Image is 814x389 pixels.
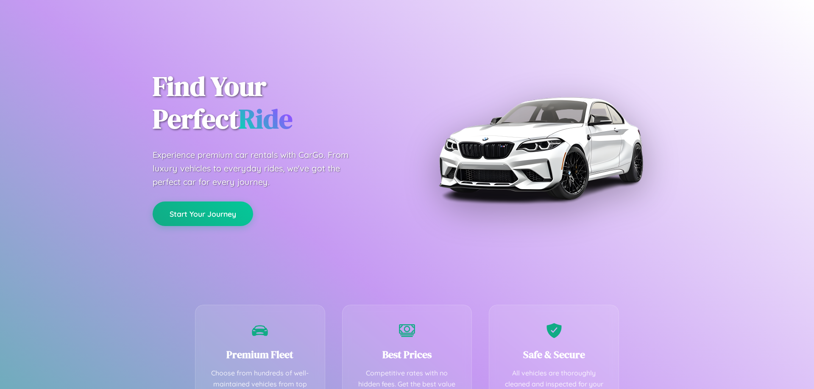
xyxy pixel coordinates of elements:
[355,348,459,361] h3: Best Prices
[502,348,606,361] h3: Safe & Secure
[208,348,312,361] h3: Premium Fleet
[153,201,253,226] button: Start Your Journey
[239,100,293,137] span: Ride
[153,70,394,135] h1: Find Your Perfect
[153,148,365,189] p: Experience premium car rentals with CarGo. From luxury vehicles to everyday rides, we've got the ...
[435,42,647,254] img: Premium BMW car rental vehicle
